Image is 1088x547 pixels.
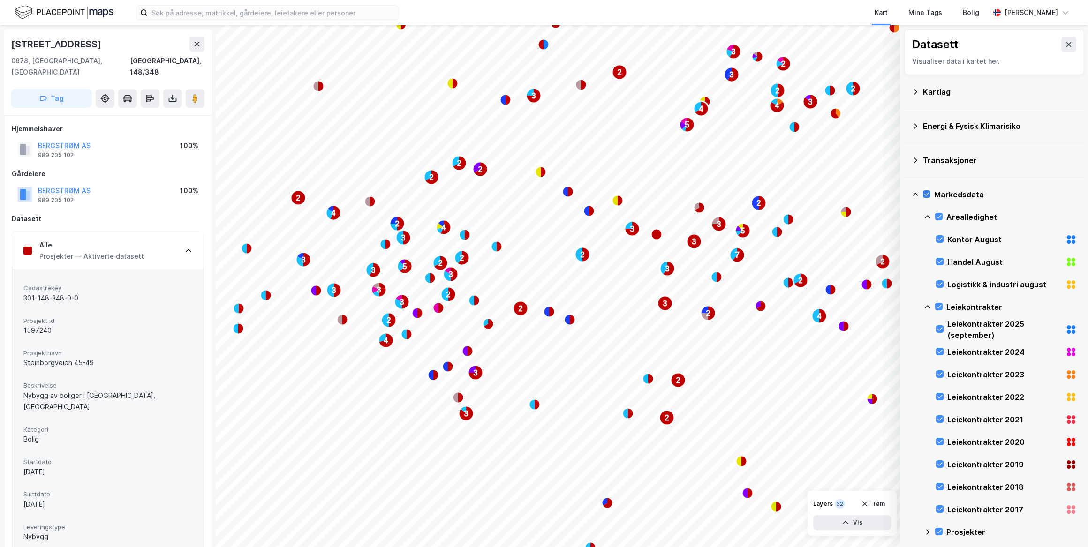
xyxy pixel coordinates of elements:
[438,259,443,267] text: 2
[377,286,381,294] text: 3
[23,499,192,510] div: [DATE]
[947,234,1062,245] div: Kontor August
[671,373,686,388] div: Map marker
[963,7,979,18] div: Bolig
[583,205,595,217] div: Map marker
[830,108,841,119] div: Map marker
[618,68,622,76] text: 2
[384,337,388,345] text: 4
[401,234,406,242] text: 3
[663,300,667,307] text: 3
[808,98,813,106] text: 3
[755,300,766,312] div: Map marker
[912,56,1076,67] div: Visualiser data i kartet her.
[459,229,470,240] div: Map marker
[875,254,890,269] div: Map marker
[12,213,204,225] div: Datasett
[793,273,808,288] div: Map marker
[699,96,710,107] div: Map marker
[732,48,736,56] text: 3
[12,168,204,180] div: Gårdeiere
[694,101,709,116] div: Map marker
[23,317,192,325] span: Prosjekt id
[1005,7,1058,18] div: [PERSON_NAME]
[544,306,555,317] div: Map marker
[130,55,204,78] div: [GEOGRAPHIC_DATA], 148/348
[783,214,794,225] div: Map marker
[529,399,540,410] div: Map marker
[371,266,376,274] text: 3
[659,410,674,425] div: Map marker
[387,316,391,324] text: 2
[436,220,451,235] div: Map marker
[736,456,747,467] div: Map marker
[947,436,1062,448] div: Leiekontrakter 2020
[825,284,836,295] div: Map marker
[453,392,464,403] div: Map marker
[625,221,640,236] div: Map marker
[396,230,411,245] div: Map marker
[397,259,412,274] div: Map marker
[532,92,536,100] text: 3
[812,308,827,323] div: Map marker
[1041,502,1088,547] div: Kontrollprogram for chat
[462,345,473,357] div: Map marker
[923,155,1077,166] div: Transaksjoner
[665,265,670,273] text: 3
[23,357,192,368] div: Steinborgveien 45-49
[428,369,439,381] div: Map marker
[401,329,412,340] div: Map marker
[332,209,336,217] text: 4
[449,270,453,278] text: 3
[23,466,192,478] div: [DATE]
[947,318,1062,341] div: Leiekontrakter 2025 (september)
[39,251,144,262] div: Prosjekter — Aktiverte datasett
[550,17,561,29] div: Map marker
[751,195,766,210] div: Map marker
[752,51,763,62] div: Map marker
[424,170,439,185] div: Map marker
[947,346,1062,358] div: Leiekontrakter 2024
[660,261,675,276] div: Map marker
[735,250,740,260] text: 7
[947,481,1062,493] div: Leiekontrakter 2018
[23,523,192,531] span: Leveringstype
[39,240,144,251] div: Alle
[735,223,750,238] div: Map marker
[491,241,502,252] div: Map marker
[730,71,734,79] text: 3
[424,272,436,284] div: Map marker
[23,531,192,542] div: Nybygg
[741,227,745,235] text: 5
[296,194,301,202] text: 2
[947,459,1062,470] div: Leiekontrakter 2019
[332,286,336,294] text: 3
[457,159,461,167] text: 2
[395,220,400,228] text: 2
[889,22,900,33] div: Map marker
[701,306,716,321] div: Map marker
[535,166,546,178] div: Map marker
[313,81,324,92] div: Map marker
[447,78,458,89] div: Map marker
[923,86,1077,97] div: Kartlag
[564,314,575,325] div: Map marker
[835,499,845,509] div: 32
[148,6,398,20] input: Søk på adresse, matrikkel, gårdeiere, leietakere eller personer
[724,67,739,82] div: Map marker
[730,247,745,262] div: Map marker
[513,301,528,316] div: Map marker
[770,83,785,98] div: Map marker
[692,238,696,246] text: 3
[612,195,623,206] div: Map marker
[23,426,192,434] span: Kategori
[776,56,791,71] div: Map marker
[846,81,861,96] div: Map marker
[364,196,376,207] div: Map marker
[459,406,474,421] div: Map marker
[460,254,464,262] text: 2
[371,282,386,297] div: Map marker
[789,121,800,133] div: Map marker
[296,252,311,267] div: Map marker
[1041,502,1088,547] iframe: Chat Widget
